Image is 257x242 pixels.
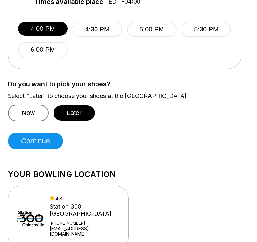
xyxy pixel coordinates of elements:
[18,22,68,36] button: 4:00 PM
[8,105,49,121] button: Now
[50,203,121,217] div: Station 300 [GEOGRAPHIC_DATA]
[17,200,44,236] img: Station 300 Gainesville
[54,105,95,121] button: Later
[127,22,177,37] button: 5:00 PM
[8,133,63,149] button: Continue
[50,226,121,237] a: [EMAIL_ADDRESS][DOMAIN_NAME]
[18,42,68,57] button: 6:00 PM
[8,80,249,88] label: Do you want to pick your shoes?
[8,170,249,179] h1: Your bowling location
[182,22,231,37] button: 5:30 PM
[73,22,122,37] button: 4:30 PM
[50,221,121,226] div: [PHONE_NUMBER]
[50,196,121,201] div: 4.8
[8,92,249,100] label: Select “Later” to choose your shoes at the [GEOGRAPHIC_DATA]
